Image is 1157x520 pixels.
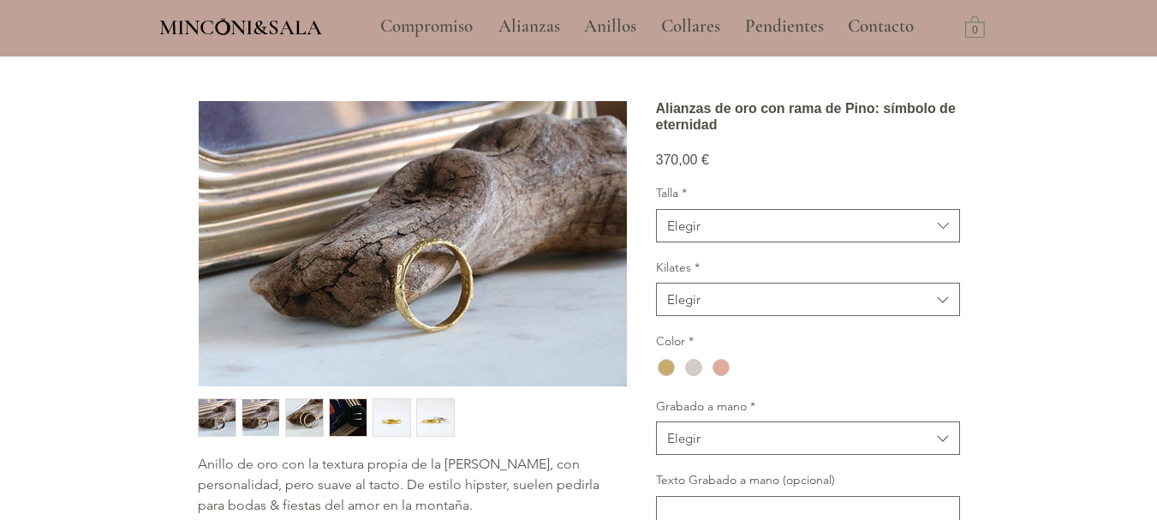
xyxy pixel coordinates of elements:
[972,25,978,37] text: 0
[656,283,960,316] button: Kilates
[198,100,628,387] button: Alianzas artesanales de oro Minconi SalaAgrandar
[656,152,709,167] span: 370,00 €
[198,398,236,437] div: 1 / 6
[285,398,324,437] div: 3 / 6
[656,100,960,133] h1: Alianzas de oro con rama de Pino: símbolo de eternidad
[656,421,960,455] button: Grabado a mano
[373,398,411,437] button: Miniatura: Alianzas artesanales de oro Minconi Sala
[965,15,985,38] a: Carrito con 0 ítems
[648,5,732,48] a: Collares
[571,5,648,48] a: Anillos
[656,260,960,277] label: Kilates
[416,398,455,437] button: Miniatura: Alianzas artesanales de oro Minconi Sala
[373,399,410,436] img: Miniatura: Alianzas artesanales de oro Minconi Sala
[285,398,324,437] button: Miniatura: Alianzas artesanales de oro Minconi Sala
[656,398,960,415] label: Grabado a mano
[242,399,279,436] img: Miniatura: Alianzas artesanales de oro Minconi Sala
[667,217,701,235] div: Elegir
[286,399,323,436] img: Miniatura: Alianzas artesanales de oro Minconi Sala
[199,399,236,436] img: Miniatura: Alianzas artesanales de oro Minconi Sala
[199,101,627,386] img: Alianzas artesanales de oro Minconi Sala
[159,15,322,40] span: MINCONI&SALA
[198,398,236,437] button: Miniatura: Alianzas artesanales de oro Minconi Sala
[490,5,569,48] p: Alianzas
[667,290,701,308] div: Elegir
[417,399,454,436] img: Miniatura: Alianzas artesanales de oro Minconi Sala
[330,399,367,436] img: Miniatura: Alianzas artesanales de oro Minconi Sala
[329,398,367,437] div: 4 / 6
[198,456,599,513] span: Anillo de oro con la textura propia de la [PERSON_NAME], con personalidad, pero suave al tacto. D...
[242,398,280,437] div: 2 / 6
[835,5,927,48] a: Contacto
[216,18,230,35] img: Minconi Sala
[656,185,960,202] label: Talla
[576,5,645,48] p: Anillos
[656,209,960,242] button: Talla
[372,5,481,48] p: Compromiso
[732,5,835,48] a: Pendientes
[242,398,280,437] button: Miniatura: Alianzas artesanales de oro Minconi Sala
[329,398,367,437] button: Miniatura: Alianzas artesanales de oro Minconi Sala
[159,11,322,39] a: MINCONI&SALA
[656,472,960,489] label: Texto Grabado a mano (opcional)
[373,398,411,437] div: 5 / 6
[737,5,832,48] p: Pendientes
[367,5,486,48] a: Compromiso
[656,333,694,350] legend: Color
[839,5,922,48] p: Contacto
[334,5,961,48] nav: Sitio
[653,5,729,48] p: Collares
[486,5,571,48] a: Alianzas
[416,398,455,437] div: 6 / 6
[667,429,701,447] div: Elegir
